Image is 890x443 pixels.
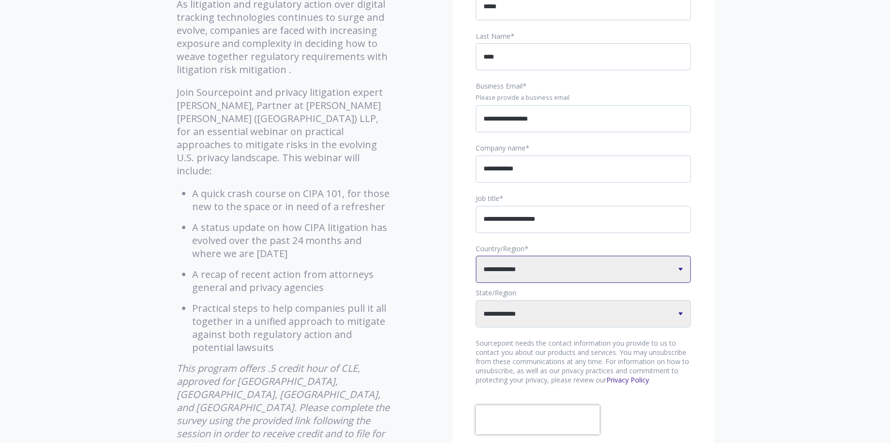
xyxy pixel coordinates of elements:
span: Last Name [476,31,511,41]
a: Privacy Policy [606,375,649,384]
li: Practical steps to help companies pull it all together in a unified approach to mitigate against ... [192,302,392,354]
legend: Please provide a business email [476,93,691,102]
span: Job title [476,194,499,203]
span: Business Email [476,81,523,91]
li: A status update on how CIPA litigation has evolved over the past 24 months and where we are [DATE] [192,221,392,260]
iframe: reCAPTCHA [476,405,600,434]
li: A quick crash course on CIPA 101, for those new to the space or in need of a refresher [192,187,392,213]
span: Country/Region [476,244,525,253]
li: A recap of recent action from attorneys general and privacy agencies [192,268,392,294]
span: State/Region [476,288,516,297]
span: Company name [476,143,526,153]
p: Sourcepoint needs the contact information you provide to us to contact you about our products and... [476,339,691,385]
p: Join Sourcepoint and privacy litigation expert [PERSON_NAME], Partner at [PERSON_NAME] [PERSON_NA... [177,86,392,177]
